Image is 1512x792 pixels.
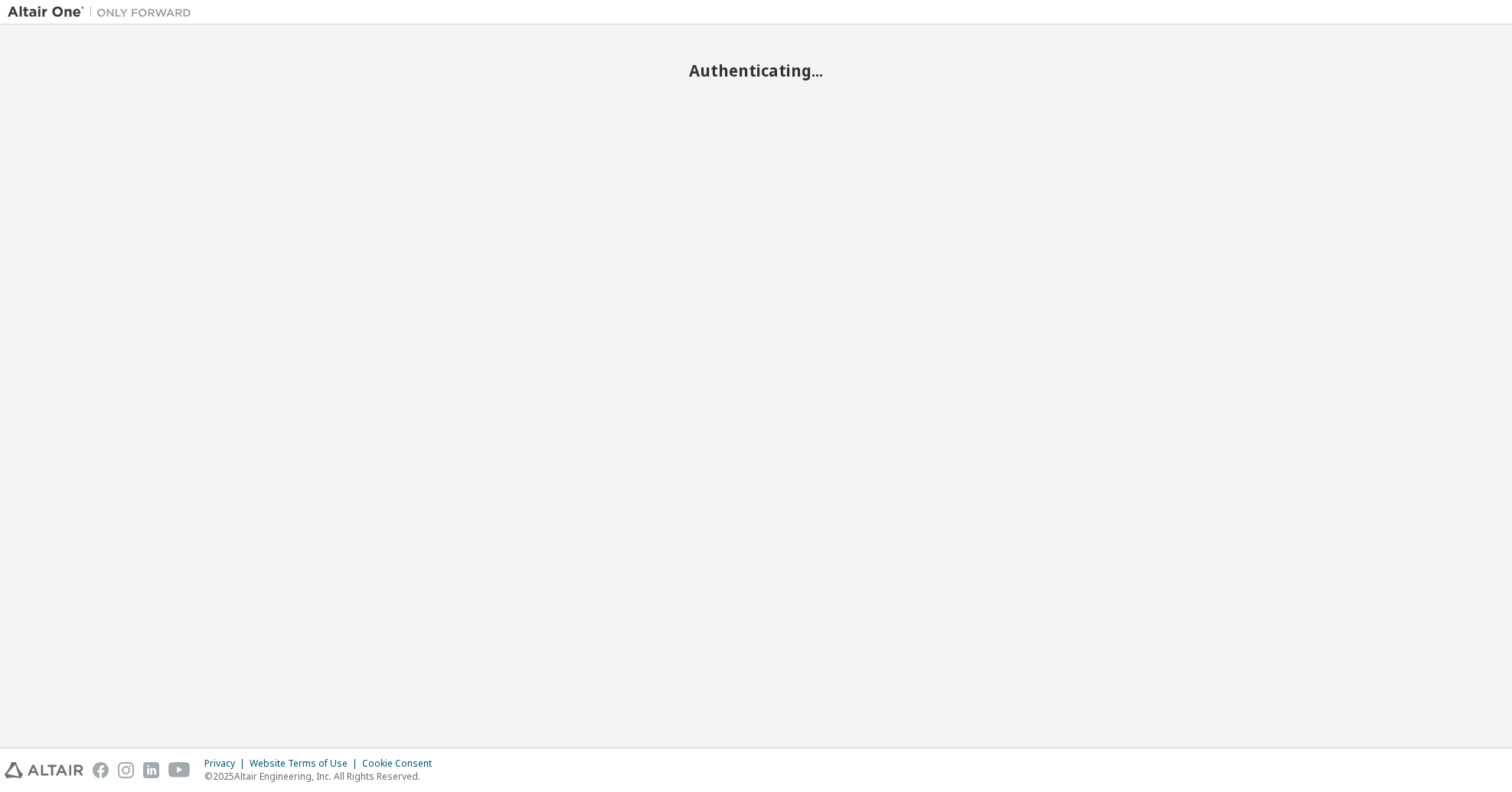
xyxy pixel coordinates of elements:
h2: Authenticating... [8,61,1504,80]
img: instagram.svg [118,762,134,778]
p: © 2025 Altair Engineering, Inc. All Rights Reserved. [204,770,441,783]
img: linkedin.svg [143,762,159,778]
div: Cookie Consent [362,758,441,770]
img: youtube.svg [168,762,191,778]
img: altair_logo.svg [5,762,83,778]
img: facebook.svg [93,762,109,778]
img: Altair One [8,5,199,20]
div: Privacy [204,758,250,770]
div: Website Terms of Use [250,758,362,770]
